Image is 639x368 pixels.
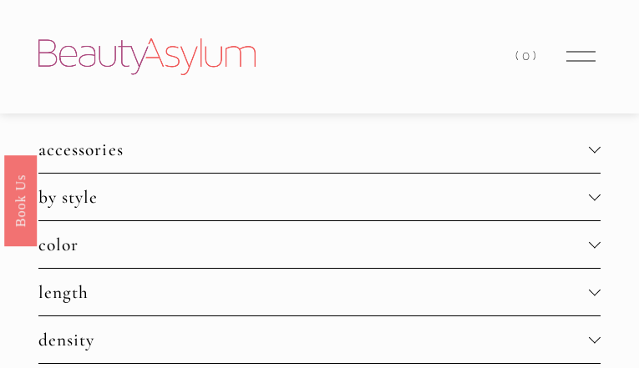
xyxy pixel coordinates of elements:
[515,45,539,68] a: (0)
[38,269,601,315] button: length
[38,174,601,220] button: by style
[522,48,533,63] span: 0
[38,316,601,363] button: density
[38,221,601,268] button: color
[38,38,256,75] img: Beauty Asylum | Bridal Hair &amp; Makeup Charlotte &amp; Atlanta
[38,329,589,350] span: density
[533,48,540,63] span: )
[38,186,589,208] span: by style
[4,154,37,245] a: Book Us
[38,281,589,303] span: length
[515,48,522,63] span: (
[38,234,589,255] span: color
[38,126,601,173] button: accessories
[38,139,589,160] span: accessories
